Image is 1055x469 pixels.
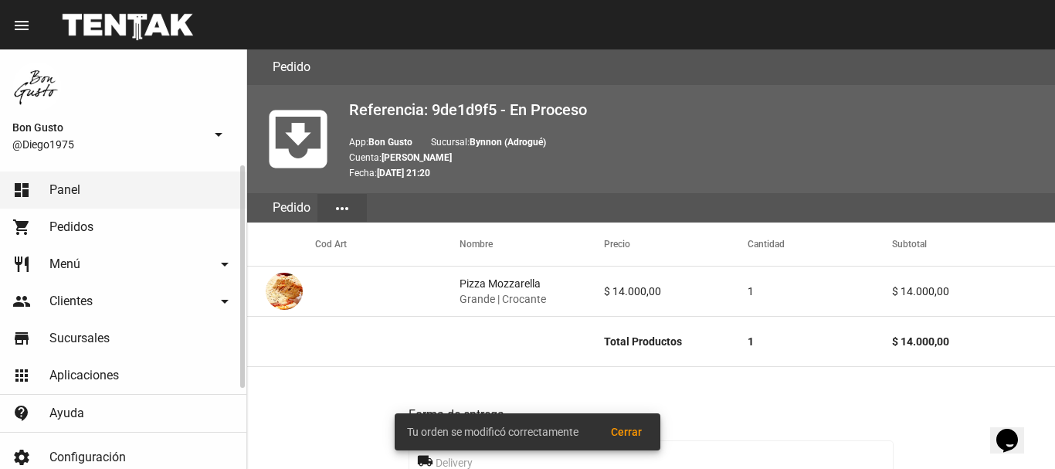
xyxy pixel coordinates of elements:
div: Pizza Mozzarella [460,276,546,307]
h2: Referencia: 9de1d9f5 - En Proceso [349,97,1043,122]
mat-icon: people [12,292,31,311]
span: Panel [49,182,80,198]
mat-cell: $ 14.000,00 [892,317,1055,366]
mat-header-cell: Subtotal [892,223,1055,266]
b: Bon Gusto [368,137,412,148]
b: Bynnon (Adrogué) [470,137,546,148]
mat-header-cell: Precio [604,223,748,266]
mat-icon: contact_support [12,404,31,423]
h3: Pedido [273,56,310,78]
mat-icon: restaurant [12,255,31,274]
span: Tu orden se modificó correctamente [407,424,578,440]
mat-header-cell: Cod Art [315,223,460,266]
mat-icon: settings [12,448,31,467]
span: Ayuda [49,406,84,421]
img: 21aa9529-891a-449f-ad18-561bb456271f.jpg [266,273,303,310]
mat-cell: 1 [748,267,892,316]
span: Cerrar [611,426,642,438]
mat-icon: shopping_cart [12,218,31,236]
span: Pedidos [49,219,93,235]
button: Cerrar [599,418,654,446]
mat-icon: more_horiz [333,199,351,218]
mat-icon: store [12,329,31,348]
b: [DATE] 21:20 [377,168,430,178]
span: Configuración [49,450,126,465]
mat-header-cell: Cantidad [748,223,892,266]
p: Cuenta: [349,150,1043,165]
p: App: Sucursal: [349,134,1043,150]
mat-icon: apps [12,366,31,385]
div: Pedido [266,193,317,223]
mat-header-cell: Nombre [460,223,604,266]
span: Grande | Crocante [460,291,546,307]
p: Fecha: [349,165,1043,181]
mat-cell: $ 14.000,00 [604,267,748,316]
span: Bon Gusto [12,118,203,137]
span: Clientes [49,294,93,309]
mat-cell: Total Productos [604,317,748,366]
img: 8570adf9-ca52-4367-b116-ae09c64cf26e.jpg [12,62,62,111]
mat-icon: arrow_drop_down [209,125,228,144]
mat-icon: move_to_inbox [260,100,337,178]
span: Sucursales [49,331,110,346]
span: Aplicaciones [49,368,119,383]
mat-cell: $ 14.000,00 [892,267,1055,316]
mat-icon: menu [12,16,31,35]
span: @Diego1975 [12,137,203,152]
mat-icon: dashboard [12,181,31,199]
mat-icon: arrow_drop_down [215,292,234,311]
span: Menú [49,257,80,272]
iframe: chat widget [990,407,1040,454]
mat-icon: arrow_drop_down [215,255,234,274]
b: [PERSON_NAME] [382,152,452,163]
button: Elegir sección [317,194,367,222]
mat-cell: 1 [748,317,892,366]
